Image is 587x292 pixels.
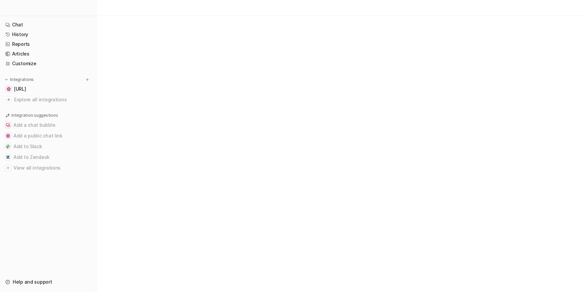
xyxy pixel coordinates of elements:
a: History [3,30,93,39]
span: Explore all integrations [14,94,91,105]
a: Reports [3,39,93,49]
img: docs.eesel.ai [7,87,11,91]
span: [URL] [14,86,26,92]
button: Add a public chat linkAdd a public chat link [3,130,93,141]
p: Integration suggestions [11,112,58,118]
a: Help and support [3,277,93,287]
a: Articles [3,49,93,59]
img: Add a public chat link [6,134,10,138]
img: explore all integrations [5,96,12,103]
a: Customize [3,59,93,68]
button: Integrations [3,76,36,83]
button: View all integrationsView all integrations [3,163,93,173]
button: Add to ZendeskAdd to Zendesk [3,152,93,163]
a: docs.eesel.ai[URL] [3,84,93,94]
a: Explore all integrations [3,95,93,104]
img: Add to Zendesk [6,155,10,159]
a: Chat [3,20,93,29]
img: menu_add.svg [85,77,90,82]
img: View all integrations [6,166,10,170]
img: expand menu [4,77,9,82]
img: Add a chat bubble [6,123,10,127]
button: Add to SlackAdd to Slack [3,141,93,152]
p: Integrations [10,77,34,82]
button: Add a chat bubbleAdd a chat bubble [3,120,93,130]
img: Add to Slack [6,144,10,149]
